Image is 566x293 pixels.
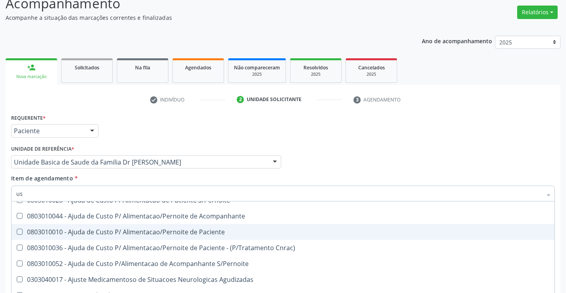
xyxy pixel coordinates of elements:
span: Agendados [185,64,211,71]
div: 2 [237,96,244,103]
span: Solicitados [75,64,99,71]
span: Unidade Basica de Saude da Familia Dr [PERSON_NAME] [14,158,265,166]
div: person_add [27,63,36,72]
div: Nova marcação [11,74,52,80]
p: Ano de acompanhamento [422,36,492,46]
span: Item de agendamento [11,174,73,182]
input: Buscar por procedimentos [16,186,542,201]
div: 2025 [296,71,336,77]
label: Requerente [11,112,46,124]
span: Na fila [135,64,150,71]
span: Cancelados [358,64,385,71]
button: Relatórios [517,6,558,19]
span: Resolvidos [303,64,328,71]
label: Unidade de referência [11,143,74,155]
div: 2025 [234,71,280,77]
span: Paciente [14,127,82,135]
div: Unidade solicitante [247,96,301,103]
p: Acompanhe a situação das marcações correntes e finalizadas [6,13,394,22]
span: Não compareceram [234,64,280,71]
div: 2025 [352,71,391,77]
